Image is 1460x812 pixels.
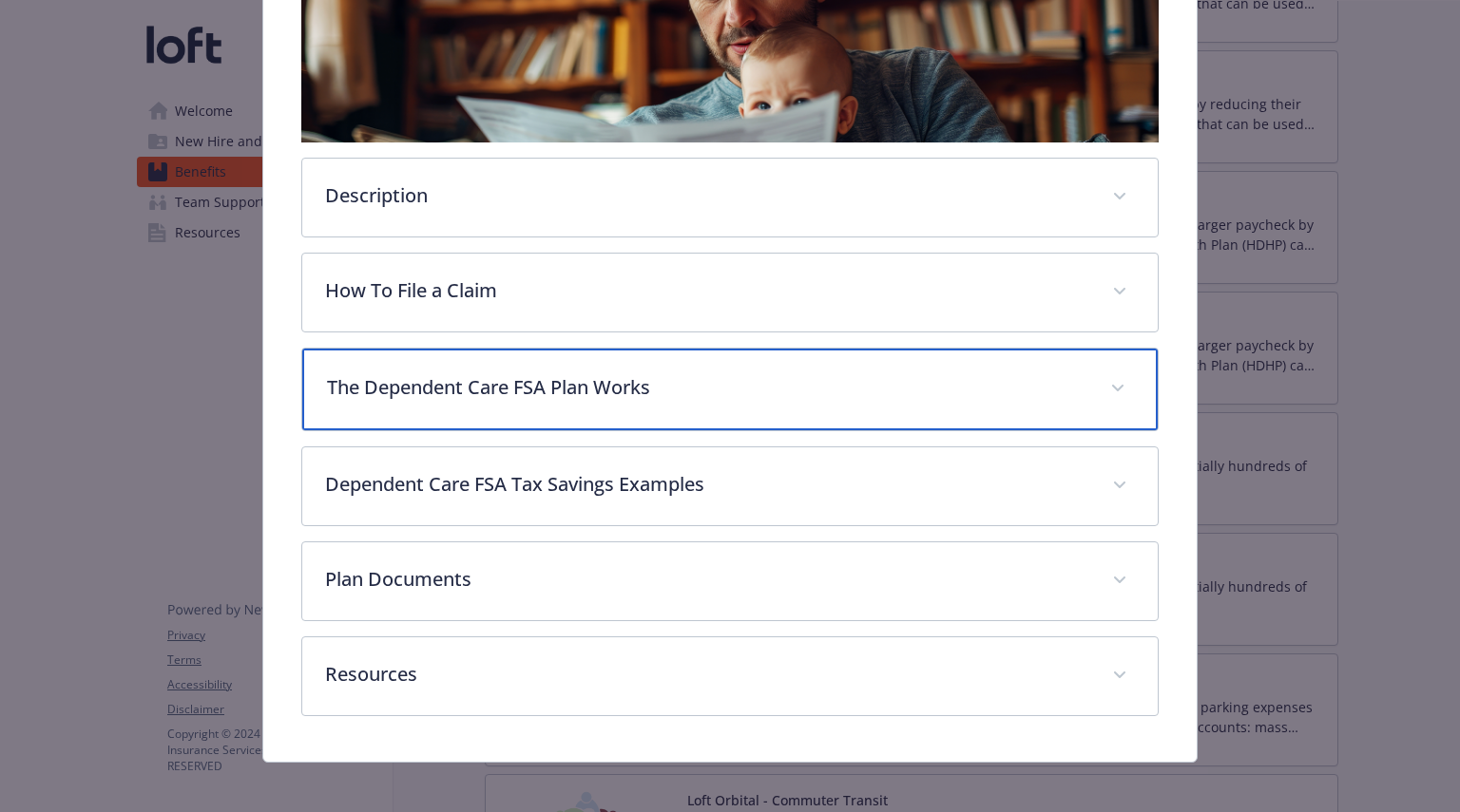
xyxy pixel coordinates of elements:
div: Description [302,159,1157,236]
p: Resources [325,660,1088,689]
div: Dependent Care FSA Tax Savings Examples [302,447,1157,525]
div: Resources [302,637,1157,715]
div: Plan Documents [302,542,1157,620]
p: Plan Documents [325,565,1088,594]
div: The Dependent Care FSA Plan Works [302,349,1157,430]
p: Dependent Care FSA Tax Savings Examples [325,470,1088,499]
div: How To File a Claim [302,254,1157,331]
p: How To File a Claim [325,276,1088,305]
p: Description [325,181,1088,210]
p: The Dependent Care FSA Plan Works [327,373,1086,402]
